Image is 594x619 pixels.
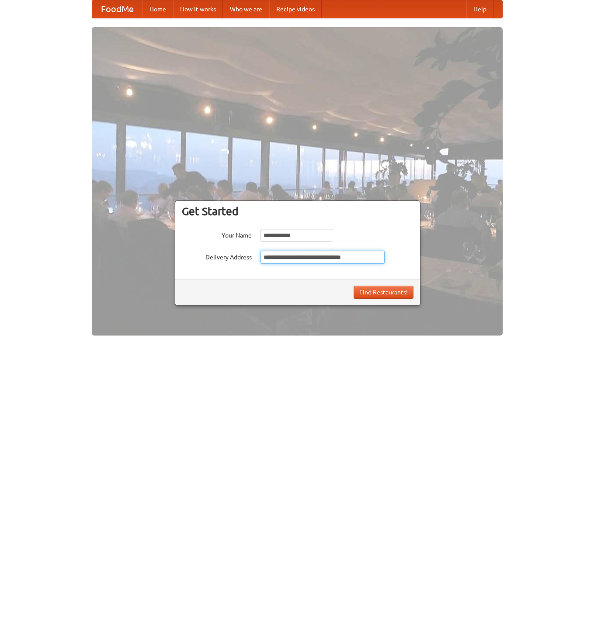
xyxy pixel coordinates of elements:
a: Recipe videos [269,0,322,18]
a: FoodMe [92,0,142,18]
label: Delivery Address [182,251,252,262]
h3: Get Started [182,205,413,218]
label: Your Name [182,229,252,240]
a: Home [142,0,173,18]
a: Help [466,0,493,18]
button: Find Restaurants! [354,286,413,299]
a: How it works [173,0,223,18]
a: Who we are [223,0,269,18]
